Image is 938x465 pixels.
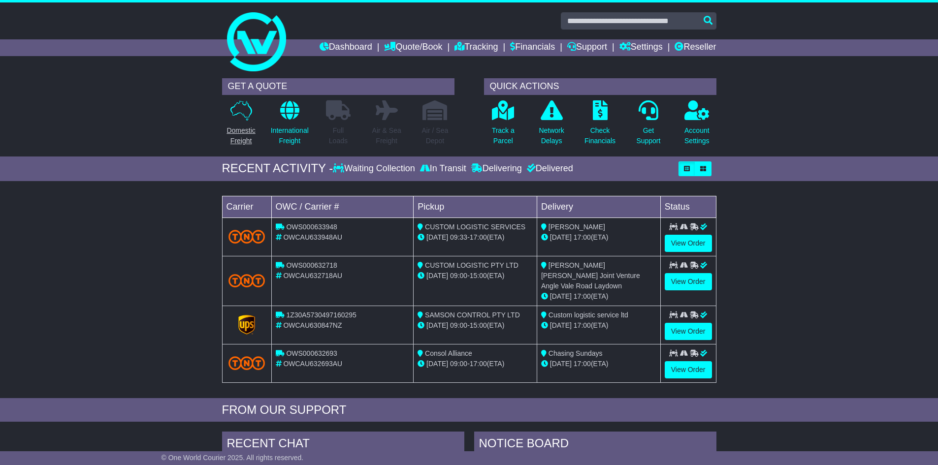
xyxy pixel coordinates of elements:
[425,223,525,231] span: CUSTOM LOGISTIC SERVICES
[550,292,572,300] span: [DATE]
[665,361,712,378] a: View Order
[684,100,710,152] a: AccountSettings
[222,432,464,458] div: RECENT CHAT
[426,272,448,279] span: [DATE]
[450,321,467,329] span: 09:00
[584,125,615,146] p: Check Financials
[619,39,663,56] a: Settings
[541,261,640,290] span: [PERSON_NAME] [PERSON_NAME] Joint Venture Angle Vale Road Laydown
[484,78,716,95] div: QUICK ACTIONS
[162,454,304,462] span: © One World Courier 2025. All rights reserved.
[541,320,656,331] div: (ETA)
[222,161,333,176] div: RECENT ACTIVITY -
[384,39,442,56] a: Quote/Book
[320,39,372,56] a: Dashboard
[470,360,487,368] span: 17:00
[283,233,342,241] span: OWCAU633948AU
[574,321,591,329] span: 17:00
[270,100,309,152] a: InternationalFreight
[226,100,256,152] a: DomesticFreight
[414,196,537,217] td: Pickup
[418,271,533,281] div: - (ETA)
[584,100,616,152] a: CheckFinancials
[426,360,448,368] span: [DATE]
[524,163,573,174] div: Delivered
[286,311,356,319] span: 1Z30A5730497160295
[470,321,487,329] span: 15:00
[238,315,255,335] img: GetCarrierServiceLogo
[333,163,417,174] div: Waiting Collection
[541,359,656,369] div: (ETA)
[567,39,607,56] a: Support
[665,235,712,252] a: View Order
[326,125,351,146] p: Full Loads
[469,163,524,174] div: Delivering
[550,233,572,241] span: [DATE]
[283,360,342,368] span: OWCAU632693AU
[538,100,564,152] a: NetworkDelays
[550,360,572,368] span: [DATE]
[450,360,467,368] span: 09:00
[636,125,660,146] p: Get Support
[574,292,591,300] span: 17:00
[684,125,710,146] p: Account Settings
[675,39,716,56] a: Reseller
[228,274,265,287] img: TNT_Domestic.png
[283,272,342,279] span: OWCAU632718AU
[470,233,487,241] span: 17:00
[286,223,337,231] span: OWS000633948
[418,320,533,331] div: - (ETA)
[574,360,591,368] span: 17:00
[271,125,309,146] p: International Freight
[660,196,716,217] td: Status
[228,230,265,243] img: TNT_Domestic.png
[550,321,572,329] span: [DATE]
[549,311,628,319] span: Custom logistic service ltd
[222,196,271,217] td: Carrier
[549,349,603,357] span: Chasing Sundays
[283,321,342,329] span: OWCAU630847NZ
[425,261,518,269] span: CUSTOM LOGISTIC PTY LTD
[426,233,448,241] span: [DATE]
[425,311,520,319] span: SAMSON CONTROL PTY LTD
[228,356,265,370] img: TNT_Domestic.png
[418,163,469,174] div: In Transit
[492,125,515,146] p: Track a Parcel
[665,273,712,290] a: View Order
[418,359,533,369] div: - (ETA)
[470,272,487,279] span: 15:00
[426,321,448,329] span: [DATE]
[425,349,472,357] span: Consol Alliance
[372,125,401,146] p: Air & Sea Freight
[422,125,449,146] p: Air / Sea Depot
[491,100,515,152] a: Track aParcel
[636,100,661,152] a: GetSupport
[537,196,660,217] td: Delivery
[286,261,337,269] span: OWS000632718
[222,78,454,95] div: GET A QUOTE
[541,291,656,302] div: (ETA)
[510,39,555,56] a: Financials
[418,232,533,243] div: - (ETA)
[222,403,716,417] div: FROM OUR SUPPORT
[286,349,337,357] span: OWS000632693
[549,223,605,231] span: [PERSON_NAME]
[665,323,712,340] a: View Order
[454,39,498,56] a: Tracking
[271,196,414,217] td: OWC / Carrier #
[226,125,255,146] p: Domestic Freight
[574,233,591,241] span: 17:00
[474,432,716,458] div: NOTICE BOARD
[539,125,564,146] p: Network Delays
[450,233,467,241] span: 09:33
[450,272,467,279] span: 09:00
[541,232,656,243] div: (ETA)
